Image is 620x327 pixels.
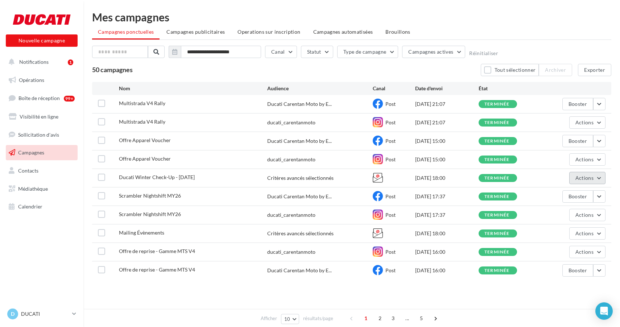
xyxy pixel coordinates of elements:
[18,186,48,192] span: Médiathèque
[265,46,297,58] button: Canal
[267,174,373,182] div: Critères avancés sélectionnés
[6,34,78,47] button: Nouvelle campagne
[18,203,42,210] span: Calendrier
[575,156,594,162] span: Actions
[481,64,539,76] button: Tout sélectionner
[267,85,373,92] div: Audience
[267,137,332,145] span: Ducati Carentan Moto by E...
[4,181,79,196] a: Médiathèque
[415,137,479,145] div: [DATE] 15:00
[415,119,479,126] div: [DATE] 21:07
[575,249,594,255] span: Actions
[374,312,386,324] span: 2
[578,64,611,76] button: Exporter
[313,29,373,35] span: Campagnes automatisées
[415,174,479,182] div: [DATE] 18:00
[575,212,594,218] span: Actions
[569,227,605,240] button: Actions
[415,193,479,200] div: [DATE] 17:37
[301,46,333,58] button: Statut
[569,172,605,184] button: Actions
[387,312,399,324] span: 3
[4,73,79,88] a: Opérations
[539,64,572,76] button: Archiver
[562,264,593,277] button: Booster
[119,85,267,92] div: Nom
[360,312,372,324] span: 1
[415,211,479,219] div: [DATE] 17:37
[595,302,613,320] div: Open Intercom Messenger
[408,49,453,55] span: Campagnes actives
[166,29,225,35] span: Campagnes publicitaires
[119,174,195,180] span: Ducati Winter Check-Up - 13 nov 2025
[284,316,290,322] span: 10
[575,175,594,181] span: Actions
[119,229,164,236] span: Mailing Évènements
[119,100,165,106] span: Multistrada V4 Rally
[92,12,611,22] div: Mes campagnes
[415,156,479,163] div: [DATE] 15:00
[385,138,396,144] span: Post
[267,119,315,126] div: ducati_carentanmoto
[562,190,593,203] button: Booster
[569,246,605,258] button: Actions
[4,163,79,178] a: Contacts
[385,119,396,125] span: Post
[267,248,315,256] div: ducati_carentanmoto
[484,194,510,199] div: terminée
[415,100,479,108] div: [DATE] 21:07
[6,307,78,321] a: D DUCATI
[337,46,398,58] button: Type de campagne
[484,102,510,107] div: terminée
[484,120,510,125] div: terminée
[119,137,171,143] span: Offre Apparel Voucher
[484,213,510,218] div: terminée
[4,109,79,124] a: Visibilité en ligne
[569,209,605,221] button: Actions
[415,230,479,237] div: [DATE] 18:00
[119,119,165,125] span: Multistrada V4 Rally
[484,268,510,273] div: terminée
[92,66,133,74] span: 50 campagnes
[119,266,195,273] span: Offre de reprise - Gamme MTS V4
[119,248,195,254] span: Offre de reprise - Gamme MTS V4
[64,96,75,102] div: 99+
[562,135,593,147] button: Booster
[261,315,277,322] span: Afficher
[4,90,79,106] a: Boîte de réception99+
[4,127,79,142] a: Sollicitation d'avis
[19,77,44,83] span: Opérations
[4,199,79,214] a: Calendrier
[402,46,465,58] button: Campagnes actives
[569,153,605,166] button: Actions
[575,119,594,125] span: Actions
[385,29,410,35] span: Brouillons
[569,116,605,129] button: Actions
[237,29,300,35] span: Operations sur inscription
[18,167,38,174] span: Contacts
[385,267,396,273] span: Post
[385,212,396,218] span: Post
[415,267,479,274] div: [DATE] 16:00
[469,50,498,56] button: Réinitialiser
[119,193,181,199] span: Scrambler Nightshift MY26
[21,310,69,318] p: DUCATI
[484,250,510,254] div: terminée
[18,95,60,101] span: Boîte de réception
[281,314,299,324] button: 10
[267,211,315,219] div: ducati_carentanmoto
[415,85,479,92] div: Date d'envoi
[267,100,332,108] span: Ducati Carentan Moto by E...
[401,312,413,324] span: ...
[562,98,593,110] button: Booster
[484,139,510,144] div: terminée
[267,267,332,274] span: Ducati Carentan Moto by E...
[267,193,332,200] span: Ducati Carentan Moto by E...
[20,113,58,120] span: Visibilité en ligne
[385,156,396,162] span: Post
[575,230,594,236] span: Actions
[18,149,44,156] span: Campagnes
[119,211,181,217] span: Scrambler Nightshift MY26
[385,249,396,255] span: Post
[415,248,479,256] div: [DATE] 16:00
